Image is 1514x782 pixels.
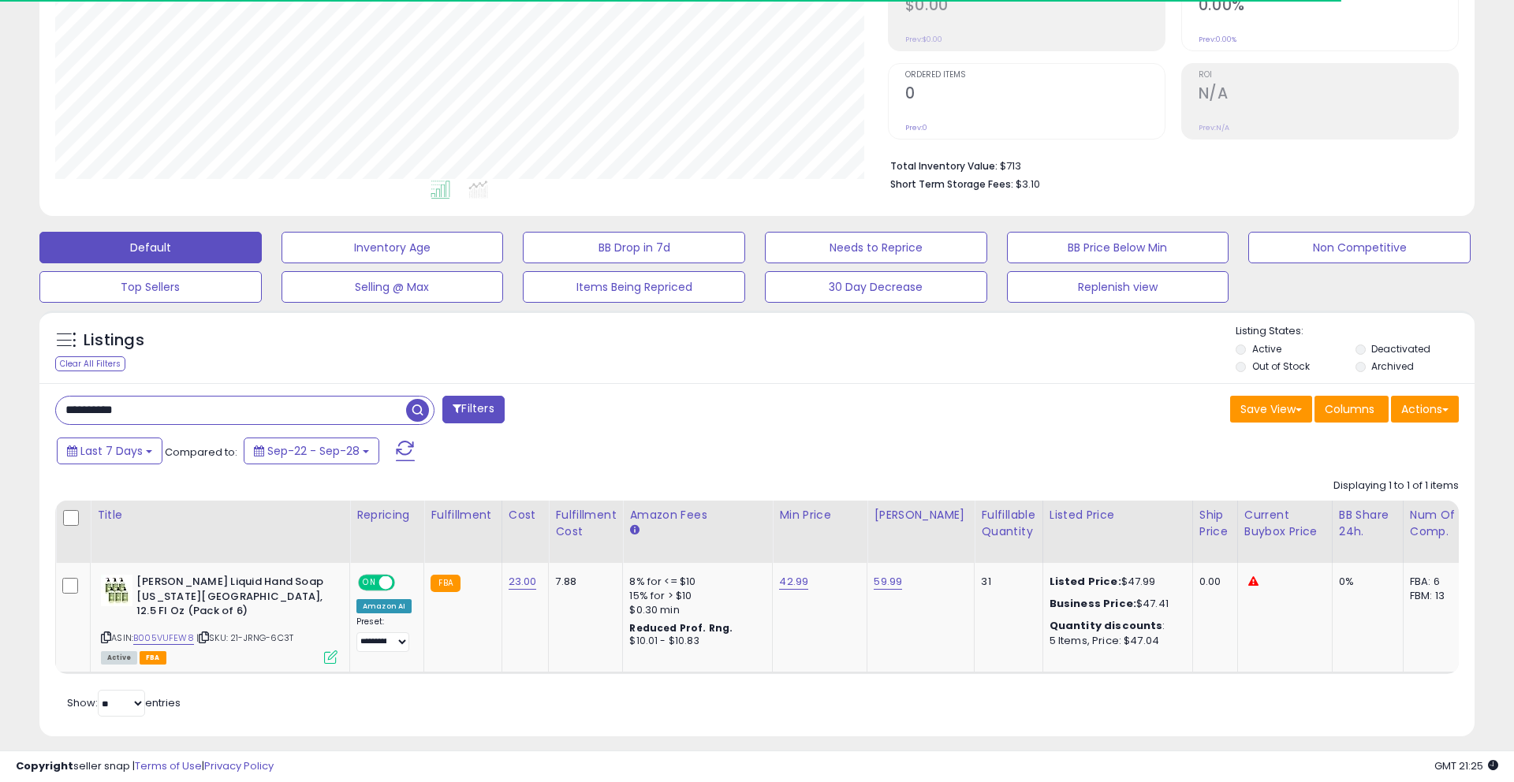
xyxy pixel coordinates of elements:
[55,356,125,371] div: Clear All Filters
[442,396,504,423] button: Filters
[282,232,504,263] button: Inventory Age
[1248,232,1471,263] button: Non Competitive
[1199,35,1236,44] small: Prev: 0.00%
[1199,71,1458,80] span: ROI
[509,574,537,590] a: 23.00
[165,445,237,460] span: Compared to:
[1410,589,1462,603] div: FBM: 13
[1325,401,1374,417] span: Columns
[890,177,1013,191] b: Short Term Storage Fees:
[523,271,745,303] button: Items Being Repriced
[1199,123,1229,132] small: Prev: N/A
[1050,618,1163,633] b: Quantity discounts
[267,443,360,459] span: Sep-22 - Sep-28
[1050,634,1180,648] div: 5 Items, Price: $47.04
[39,232,262,263] button: Default
[1434,758,1498,773] span: 2025-10-6 21:25 GMT
[356,507,417,523] div: Repricing
[905,35,942,44] small: Prev: $0.00
[765,271,987,303] button: 30 Day Decrease
[1252,359,1310,373] label: Out of Stock
[16,758,73,773] strong: Copyright
[1199,507,1231,540] div: Ship Price
[393,576,418,590] span: OFF
[140,651,166,665] span: FBA
[1050,507,1186,523] div: Listed Price
[1371,359,1414,373] label: Archived
[84,330,144,352] h5: Listings
[629,589,760,603] div: 15% for > $10
[1314,396,1389,423] button: Columns
[1236,324,1474,339] p: Listing States:
[1244,507,1326,540] div: Current Buybox Price
[1007,271,1229,303] button: Replenish view
[135,758,202,773] a: Terms of Use
[629,635,760,648] div: $10.01 - $10.83
[80,443,143,459] span: Last 7 Days
[1410,507,1467,540] div: Num of Comp.
[1333,479,1459,493] div: Displaying 1 to 1 of 1 items
[356,616,412,652] div: Preset:
[779,507,860,523] div: Min Price
[779,574,808,590] a: 42.99
[905,71,1165,80] span: Ordered Items
[360,576,379,590] span: ON
[981,575,1030,589] div: 31
[136,575,328,623] b: [PERSON_NAME] Liquid Hand Soap [US_STATE][GEOGRAPHIC_DATA], 12.5 Fl Oz (Pack of 6)
[509,507,543,523] div: Cost
[629,621,733,635] b: Reduced Prof. Rng.
[629,603,760,617] div: $0.30 min
[101,651,137,665] span: All listings currently available for purchase on Amazon
[555,507,616,540] div: Fulfillment Cost
[1050,596,1136,611] b: Business Price:
[629,575,760,589] div: 8% for <= $10
[905,123,927,132] small: Prev: 0
[1199,575,1225,589] div: 0.00
[133,631,194,645] a: B005VUFEW8
[890,159,998,173] b: Total Inventory Value:
[890,155,1447,174] li: $713
[1050,597,1180,611] div: $47.41
[101,575,132,606] img: 41EsX31dsfL._SL40_.jpg
[67,695,181,710] span: Show: entries
[282,271,504,303] button: Selling @ Max
[874,574,902,590] a: 59.99
[16,759,274,774] div: seller snap | |
[765,232,987,263] button: Needs to Reprice
[1050,575,1180,589] div: $47.99
[39,271,262,303] button: Top Sellers
[431,575,460,592] small: FBA
[204,758,274,773] a: Privacy Policy
[101,575,337,662] div: ASIN:
[981,507,1035,540] div: Fulfillable Quantity
[196,631,293,644] span: | SKU: 21-JRNG-6C3T
[431,507,494,523] div: Fulfillment
[1371,342,1430,356] label: Deactivated
[1050,619,1180,633] div: :
[1410,575,1462,589] div: FBA: 6
[629,523,639,538] small: Amazon Fees.
[1007,232,1229,263] button: BB Price Below Min
[1016,177,1040,192] span: $3.10
[57,438,162,464] button: Last 7 Days
[629,507,766,523] div: Amazon Fees
[1230,396,1312,423] button: Save View
[555,575,610,589] div: 7.88
[874,507,968,523] div: [PERSON_NAME]
[97,507,343,523] div: Title
[1339,507,1397,540] div: BB Share 24h.
[1339,575,1391,589] div: 0%
[244,438,379,464] button: Sep-22 - Sep-28
[1391,396,1459,423] button: Actions
[1199,84,1458,106] h2: N/A
[356,599,412,613] div: Amazon AI
[1252,342,1281,356] label: Active
[1050,574,1121,589] b: Listed Price:
[905,84,1165,106] h2: 0
[523,232,745,263] button: BB Drop in 7d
